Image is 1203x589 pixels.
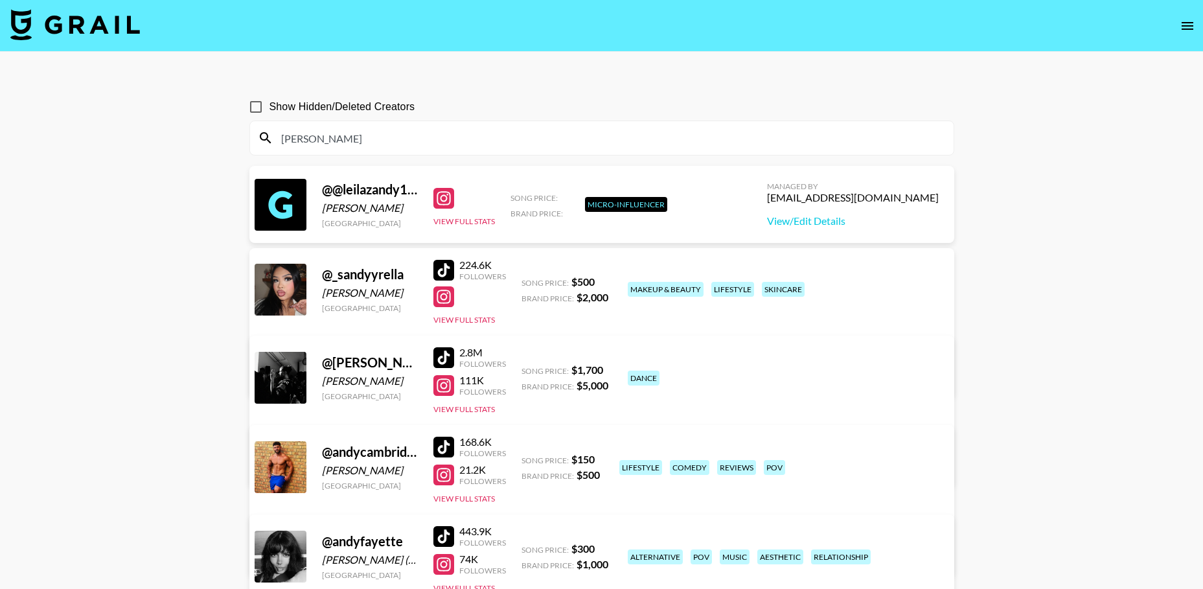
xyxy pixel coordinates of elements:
span: Song Price: [521,456,569,465]
button: open drawer [1174,13,1200,39]
div: [PERSON_NAME] [322,286,418,299]
div: 2.8M [459,346,506,359]
div: [GEOGRAPHIC_DATA] [322,391,418,401]
div: dance [628,371,659,386]
div: Followers [459,538,506,548]
div: relationship [811,549,871,564]
div: 443.9K [459,525,506,538]
span: Song Price: [510,193,558,203]
div: lifestyle [711,282,754,297]
strong: $ 1,700 [571,364,603,376]
div: [EMAIL_ADDRESS][DOMAIN_NAME] [767,191,939,204]
div: @ [PERSON_NAME].posner [322,354,418,371]
div: [GEOGRAPHIC_DATA] [322,303,418,313]
div: Followers [459,448,506,458]
div: Managed By [767,181,939,191]
div: [PERSON_NAME] [322,464,418,477]
div: [GEOGRAPHIC_DATA] [322,218,418,228]
button: View Full Stats [433,404,495,414]
span: Song Price: [521,278,569,288]
strong: $ 500 [571,275,595,288]
a: View/Edit Details [767,214,939,227]
img: Grail Talent [10,9,140,40]
span: Brand Price: [521,382,574,391]
div: 21.2K [459,463,506,476]
span: Brand Price: [521,471,574,481]
strong: $ 150 [571,453,595,465]
span: Song Price: [521,545,569,555]
div: 74K [459,553,506,566]
div: @ andyfayette [322,533,418,549]
div: comedy [670,460,709,475]
input: Search by User Name [273,128,946,148]
div: @ andycambridgio [322,444,418,460]
div: @ @leilazandy1994 [322,181,418,198]
div: reviews [717,460,756,475]
span: Brand Price: [521,560,574,570]
div: [GEOGRAPHIC_DATA] [322,570,418,580]
div: [GEOGRAPHIC_DATA] [322,481,418,491]
div: [PERSON_NAME] (preferred name [PERSON_NAME]) [322,553,418,566]
div: 111K [459,374,506,387]
div: [PERSON_NAME] [322,202,418,214]
div: Followers [459,387,506,397]
div: 224.6K [459,259,506,271]
div: Followers [459,359,506,369]
div: aesthetic [757,549,803,564]
strong: $ 2,000 [577,291,608,303]
strong: $ 300 [571,542,595,555]
div: pov [691,549,712,564]
strong: $ 5,000 [577,379,608,391]
div: music [720,549,750,564]
div: Followers [459,271,506,281]
div: Micro-Influencer [585,197,667,212]
div: pov [764,460,785,475]
span: Show Hidden/Deleted Creators [269,99,415,115]
div: skincare [762,282,805,297]
button: View Full Stats [433,216,495,226]
div: lifestyle [619,460,662,475]
div: 168.6K [459,435,506,448]
span: Brand Price: [510,209,563,218]
span: Song Price: [521,366,569,376]
div: [PERSON_NAME] [322,375,418,387]
strong: $ 500 [577,468,600,481]
div: alternative [628,549,683,564]
button: View Full Stats [433,315,495,325]
strong: $ 1,000 [577,558,608,570]
span: Brand Price: [521,294,574,303]
div: @ _sandyyrella [322,266,418,283]
div: Followers [459,476,506,486]
div: makeup & beauty [628,282,704,297]
div: Followers [459,566,506,575]
button: View Full Stats [433,494,495,503]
